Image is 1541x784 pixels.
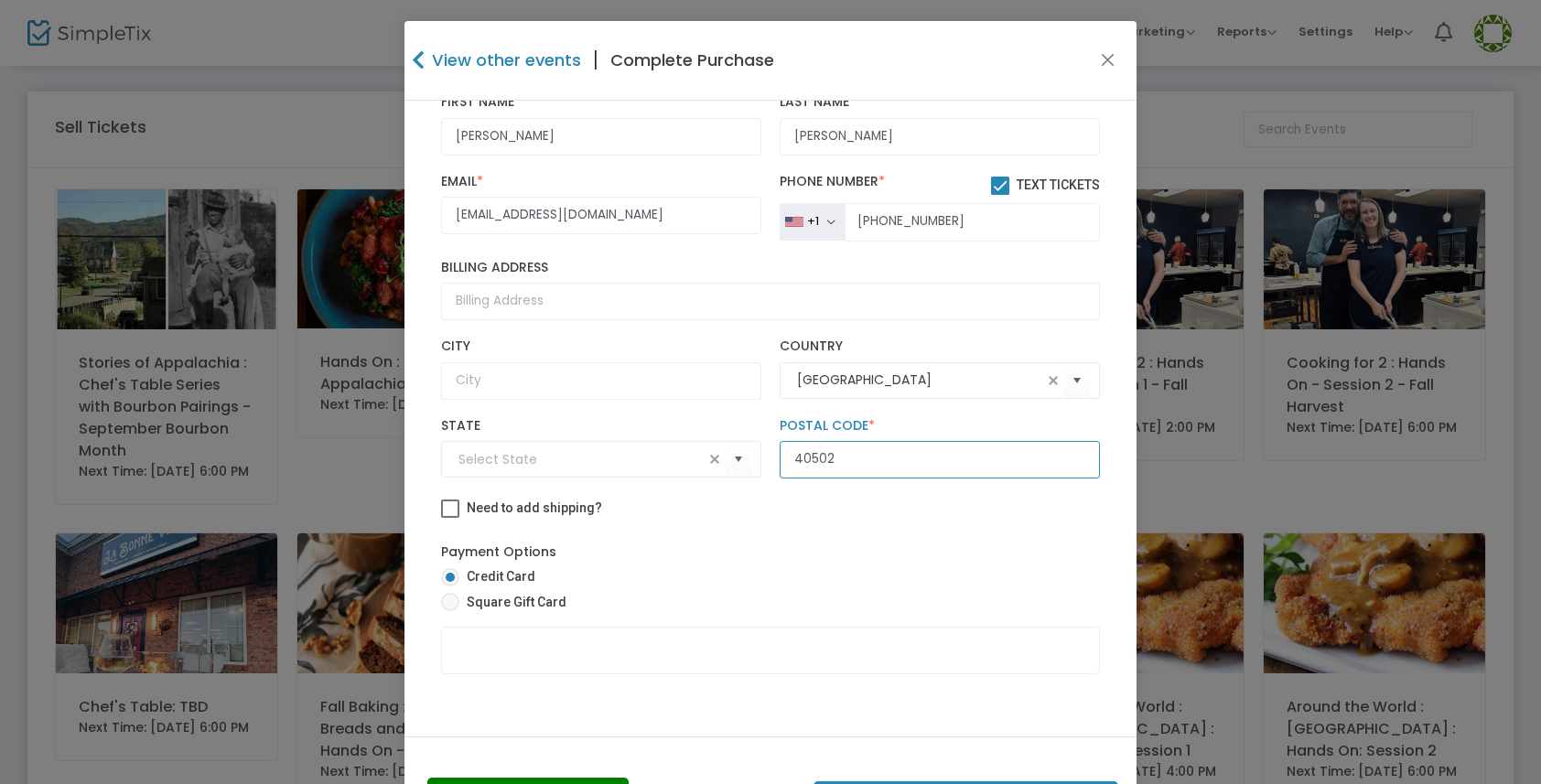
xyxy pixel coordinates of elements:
[427,48,581,72] h4: View other events
[581,44,610,77] span: |
[441,542,556,562] label: Payment Options
[780,203,845,242] button: +1
[467,500,602,515] span: Need to add shipping?
[1042,370,1064,392] span: clear
[441,260,1100,276] label: Billing Address
[726,441,751,478] button: Select
[459,593,566,612] span: Square Gift Card
[1064,361,1090,399] button: Select
[1017,177,1100,192] span: Text Tickets
[780,338,1100,355] label: Country
[441,418,761,435] label: State
[1096,48,1120,72] button: Close
[441,94,761,111] label: First Name
[704,448,726,470] span: clear
[441,197,761,234] input: Email
[441,118,761,156] input: First Name
[780,94,1100,111] label: Last Name
[780,441,1100,478] input: Postal Code
[610,48,774,72] h4: Complete Purchase
[441,362,761,400] input: City
[845,203,1100,242] input: Phone Number
[459,567,535,586] span: Credit Card
[458,450,704,469] input: Select State
[780,174,1100,196] label: Phone Number
[807,214,819,229] div: +1
[780,118,1100,156] input: Last Name
[780,418,1100,435] label: Postal Code
[442,628,1099,716] iframe: Secure Credit Card Form
[441,283,1100,320] input: Billing Address
[441,338,761,355] label: City
[441,174,761,190] label: Email
[797,371,1042,390] input: Select Country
